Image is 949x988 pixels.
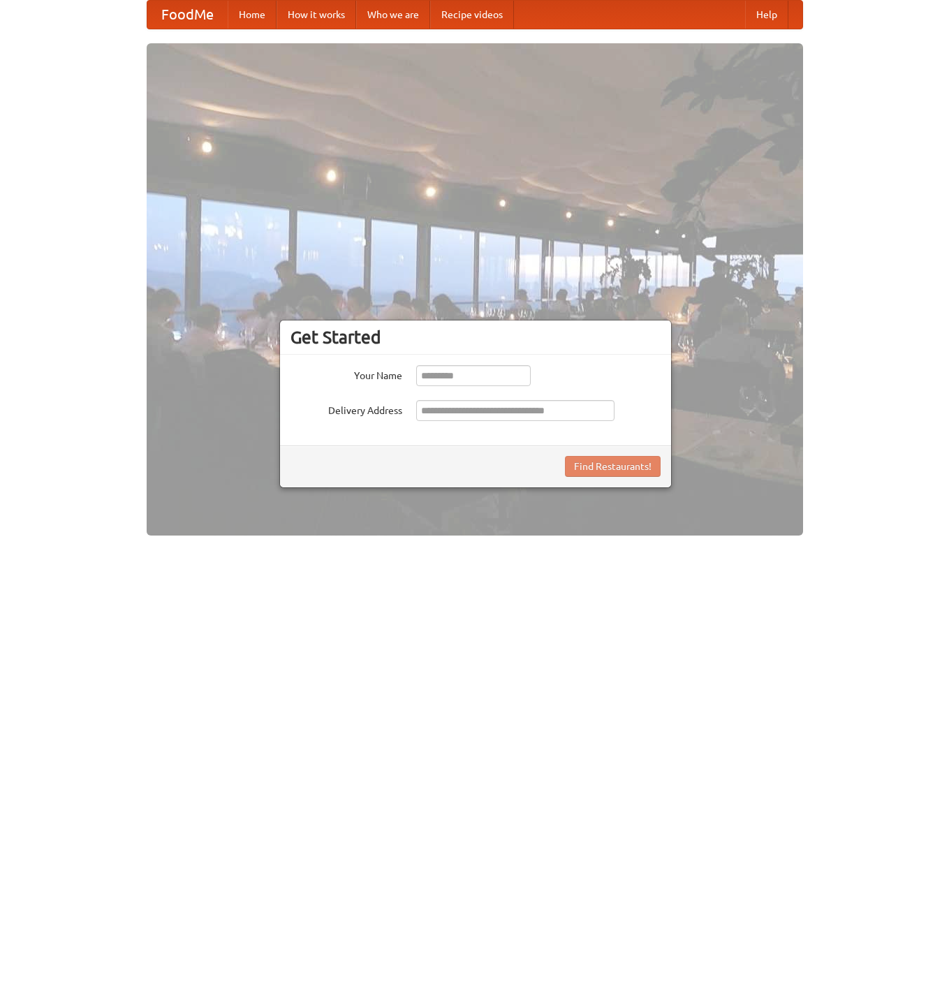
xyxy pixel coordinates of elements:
[745,1,788,29] a: Help
[430,1,514,29] a: Recipe videos
[290,365,402,383] label: Your Name
[228,1,277,29] a: Home
[565,456,661,477] button: Find Restaurants!
[290,400,402,418] label: Delivery Address
[290,327,661,348] h3: Get Started
[147,1,228,29] a: FoodMe
[277,1,356,29] a: How it works
[356,1,430,29] a: Who we are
